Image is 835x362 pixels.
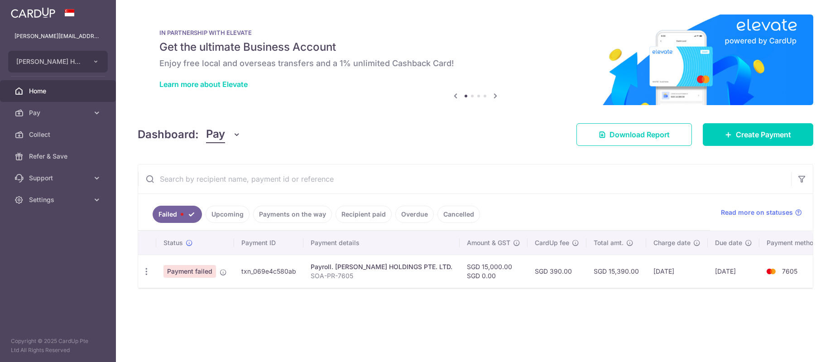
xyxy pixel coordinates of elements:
[721,208,793,217] span: Read more on statuses
[159,80,248,89] a: Learn more about Elevate
[594,238,624,247] span: Total amt.
[163,265,216,278] span: Payment failed
[528,255,586,288] td: SGD 390.00
[437,206,480,223] a: Cancelled
[576,123,692,146] a: Download Report
[762,266,780,277] img: Bank Card
[721,208,802,217] a: Read more on statuses
[782,267,797,275] span: 7605
[159,58,792,69] h6: Enjoy free local and overseas transfers and a 1% unlimited Cashback Card!
[460,255,528,288] td: SGD 15,000.00 SGD 0.00
[29,87,89,96] span: Home
[311,271,452,280] p: SOA-PR-7605
[159,40,792,54] h5: Get the ultimate Business Account
[234,231,303,255] th: Payment ID
[467,238,510,247] span: Amount & GST
[138,14,813,105] img: Renovation banner
[253,206,332,223] a: Payments on the way
[8,51,108,72] button: [PERSON_NAME] HOLDINGS PTE. LTD.
[29,174,89,183] span: Support
[11,7,55,18] img: CardUp
[206,126,225,143] span: Pay
[586,255,646,288] td: SGD 15,390.00
[609,129,670,140] span: Download Report
[159,29,792,36] p: IN PARTNERSHIP WITH ELEVATE
[708,255,759,288] td: [DATE]
[163,238,183,247] span: Status
[703,123,813,146] a: Create Payment
[535,238,569,247] span: CardUp fee
[336,206,392,223] a: Recipient paid
[29,130,89,139] span: Collect
[715,238,742,247] span: Due date
[153,206,202,223] a: Failed
[311,262,452,271] div: Payroll. [PERSON_NAME] HOLDINGS PTE. LTD.
[16,57,83,66] span: [PERSON_NAME] HOLDINGS PTE. LTD.
[736,129,791,140] span: Create Payment
[29,108,89,117] span: Pay
[29,152,89,161] span: Refer & Save
[759,231,828,255] th: Payment method
[206,206,250,223] a: Upcoming
[138,164,791,193] input: Search by recipient name, payment id or reference
[234,255,303,288] td: txn_069e4c580ab
[138,126,199,143] h4: Dashboard:
[646,255,708,288] td: [DATE]
[653,238,691,247] span: Charge date
[29,195,89,204] span: Settings
[395,206,434,223] a: Overdue
[303,231,460,255] th: Payment details
[14,32,101,41] p: [PERSON_NAME][EMAIL_ADDRESS][DOMAIN_NAME]
[206,126,241,143] button: Pay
